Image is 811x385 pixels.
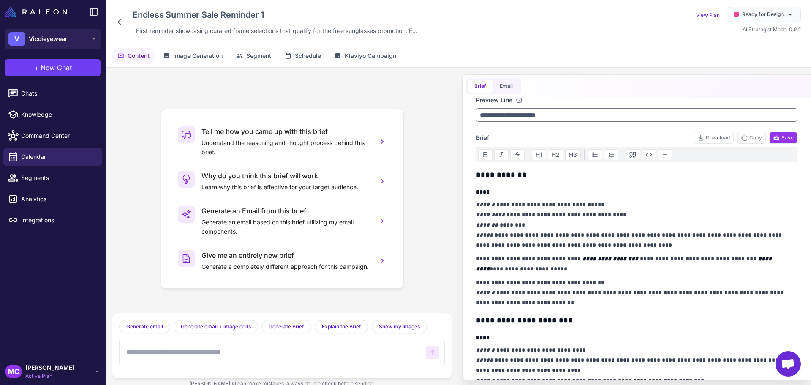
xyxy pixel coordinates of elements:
[696,12,720,18] a: View Plan
[119,320,170,333] button: Generate email
[742,11,784,18] span: Ready for Design
[129,7,421,23] div: Click to edit campaign name
[3,148,102,166] a: Calendar
[128,51,150,60] span: Content
[231,48,276,64] button: Segment
[372,320,427,333] button: Show my Images
[379,323,420,330] span: Show my Images
[737,132,766,144] button: Copy
[345,51,396,60] span: Klaviyo Campaign
[21,131,95,140] span: Command Center
[5,365,22,378] div: MC
[246,51,271,60] span: Segment
[21,194,95,204] span: Analytics
[261,320,311,333] button: Generate Brief
[181,323,251,330] span: Generate email + image edits
[741,134,762,142] span: Copy
[126,323,163,330] span: Generate email
[201,183,371,192] p: Learn why this brief is effective for your target audience.
[25,363,74,372] span: [PERSON_NAME]
[133,25,421,37] div: Click to edit description
[694,132,734,144] button: Download
[201,250,371,260] h3: Give me an entirely new brief
[21,216,95,225] span: Integrations
[21,173,95,183] span: Segments
[29,34,68,44] span: Viccieyewear
[158,48,228,64] button: Image Generation
[201,262,371,271] p: Generate a completely different approach for this campaign.
[201,171,371,181] h3: Why do you think this brief will work
[5,59,101,76] button: +New Chat
[3,85,102,102] a: Chats
[548,149,563,160] button: H2
[532,149,546,160] button: H1
[3,106,102,123] a: Knowledge
[565,149,581,160] button: H3
[269,323,304,330] span: Generate Brief
[34,63,39,73] span: +
[743,26,801,33] span: AI Strategist Model 0.9.2
[476,96,512,105] label: Preview Line
[201,218,371,236] p: Generate an email based on this brief utilizing my email components.
[174,320,258,333] button: Generate email + image edits
[5,29,101,49] button: VViccieyewear
[280,48,326,64] button: Schedule
[8,32,25,46] div: V
[3,190,102,208] a: Analytics
[136,26,417,35] span: First reminder showcasing curated frame selections that qualify for the free sunglasses promotion...
[112,48,155,64] button: Content
[295,51,321,60] span: Schedule
[21,110,95,119] span: Knowledge
[315,320,368,333] button: Explain the Brief
[493,80,520,93] button: Email
[173,51,223,60] span: Image Generation
[201,126,371,137] h3: Tell me how you came up with this brief
[776,351,801,377] a: Open chat
[468,80,493,93] button: Brief
[21,152,95,161] span: Calendar
[329,48,401,64] button: Klaviyo Campaign
[3,127,102,145] a: Command Center
[773,134,794,142] span: Save
[201,138,371,157] p: Understand the reasoning and thought process behind this brief.
[25,372,74,380] span: Active Plan
[476,133,489,142] span: Brief
[322,323,361,330] span: Explain the Brief
[201,206,371,216] h3: Generate an Email from this brief
[41,63,72,73] span: New Chat
[3,211,102,229] a: Integrations
[769,132,797,144] button: Save
[3,169,102,187] a: Segments
[5,7,67,17] img: Raleon Logo
[21,89,95,98] span: Chats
